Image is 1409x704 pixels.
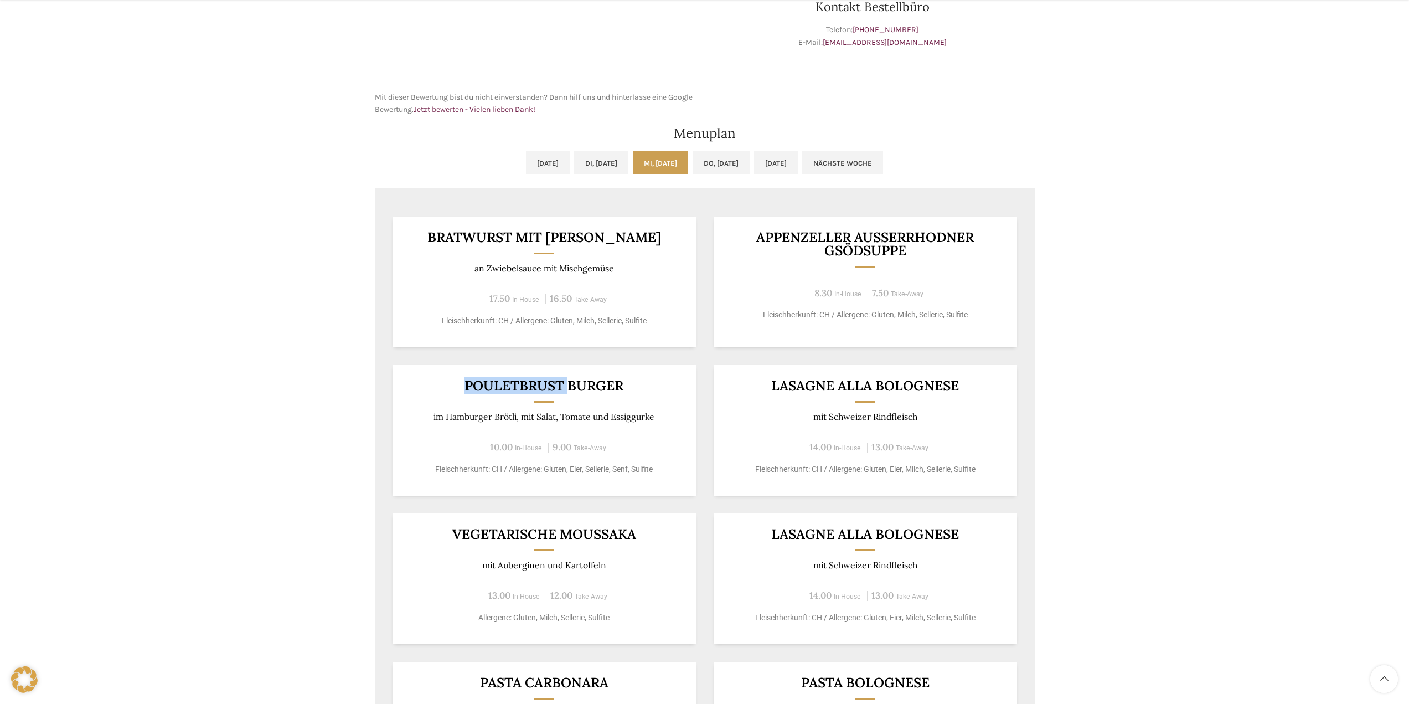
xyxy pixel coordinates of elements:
[802,151,883,174] a: Nächste Woche
[727,230,1003,258] h3: Appenzeller Ausserrhodner Gsödsuppe
[488,589,510,602] span: 13.00
[693,151,750,174] a: Do, [DATE]
[727,612,1003,624] p: Fleischherkunft: CH / Allergene: Gluten, Eier, Milch, Sellerie, Sulfite
[375,127,1035,140] h2: Menuplan
[633,151,688,174] a: Mi, [DATE]
[809,589,832,602] span: 14.00
[823,38,947,47] a: [EMAIL_ADDRESS][DOMAIN_NAME]
[550,292,572,305] span: 16.50
[727,309,1003,321] p: Fleischherkunft: CH / Allergene: Gluten, Milch, Sellerie, Sulfite
[710,24,1035,49] p: Telefon: E-Mail:
[406,315,682,327] p: Fleischherkunft: CH / Allergene: Gluten, Milch, Sellerie, Sulfite
[727,412,1003,422] p: mit Schweizer Rindfleisch
[406,230,682,244] h3: Bratwurst mit [PERSON_NAME]
[809,441,832,453] span: 14.00
[574,296,607,304] span: Take-Away
[490,441,513,453] span: 10.00
[727,379,1003,393] h3: LASAGNE ALLA BOLOGNESE
[896,593,928,600] span: Take-Away
[515,444,542,452] span: In-House
[834,444,861,452] span: In-House
[406,263,682,274] p: an Zwiebelsauce mit Mischgemüse
[406,527,682,541] h3: Vegetarische Moussaka
[853,25,918,34] a: [PHONE_NUMBER]
[834,290,861,298] span: In-House
[526,151,570,174] a: [DATE]
[727,527,1003,541] h3: Lasagne alla Bolognese
[406,560,682,571] p: mit Auberginen und Kartoffeln
[710,1,1035,13] h3: Kontakt Bestellbüro
[834,593,861,600] span: In-House
[406,676,682,690] h3: Pasta Carbonara
[512,296,539,304] span: In-House
[414,105,535,114] a: Jetzt bewerten - Vielen lieben Dank!
[754,151,798,174] a: [DATE]
[727,464,1003,475] p: Fleischherkunft: CH / Allergene: Gluten, Eier, Milch, Sellerie, Sulfite
[871,441,894,453] span: 13.00
[872,287,889,299] span: 7.50
[574,444,606,452] span: Take-Away
[489,292,510,305] span: 17.50
[871,589,894,602] span: 13.00
[406,464,682,475] p: Fleischherkunft: CH / Allergene: Gluten, Eier, Sellerie, Senf, Sulfite
[375,91,699,116] p: Mit dieser Bewertung bist du nicht einverstanden? Dann hilf uns und hinterlasse eine Google Bewer...
[513,593,540,600] span: In-House
[891,290,923,298] span: Take-Away
[727,676,1003,690] h3: Pasta Bolognese
[574,151,628,174] a: Di, [DATE]
[575,593,607,600] span: Take-Away
[553,441,571,453] span: 9.00
[550,589,572,602] span: 12.00
[406,412,682,422] p: im Hamburger Brötli, mit Salat, Tomate und Essiggurke
[727,560,1003,571] p: mit Schweizer Rindfleisch
[406,379,682,393] h3: Pouletbrust Burger
[1370,665,1398,693] a: Scroll to top button
[814,287,832,299] span: 8.30
[896,444,928,452] span: Take-Away
[406,612,682,624] p: Allergene: Gluten, Milch, Sellerie, Sulfite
